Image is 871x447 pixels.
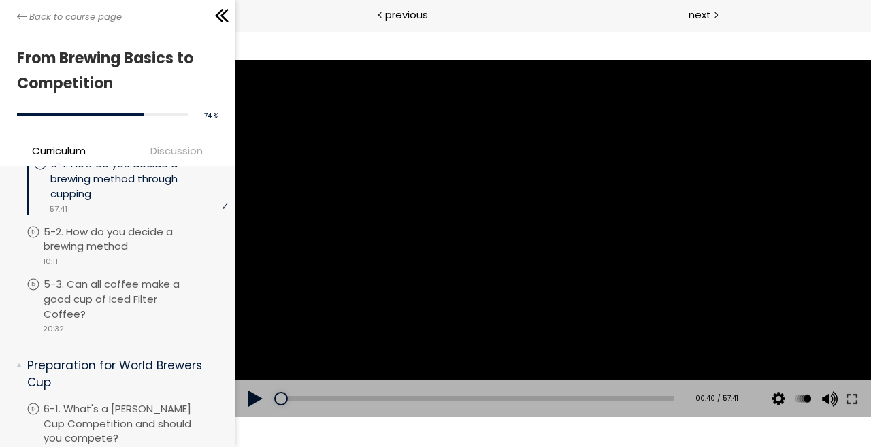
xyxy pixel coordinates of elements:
span: 10:11 [43,256,58,267]
span: Discussion [121,143,232,159]
p: Preparation for World Brewers Cup [27,357,218,391]
span: Curriculum [32,143,86,159]
span: next [689,7,711,22]
button: Volume [582,350,602,388]
span: 57:41 [50,203,67,215]
p: 5-1. How do you decide a brewing method through cupping [50,156,229,201]
div: Change playback rate [555,350,580,388]
span: Back to course page [29,10,122,24]
span: previous [385,7,428,22]
p: 5-2. How do you decide a brewing method [44,225,229,254]
h1: From Brewing Basics to Competition [17,46,212,97]
a: Back to course page [17,10,122,24]
div: 00:40 / 57:41 [450,363,503,374]
button: Play back rate [557,350,578,388]
button: Video quality [533,350,553,388]
span: 74 % [204,111,218,121]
